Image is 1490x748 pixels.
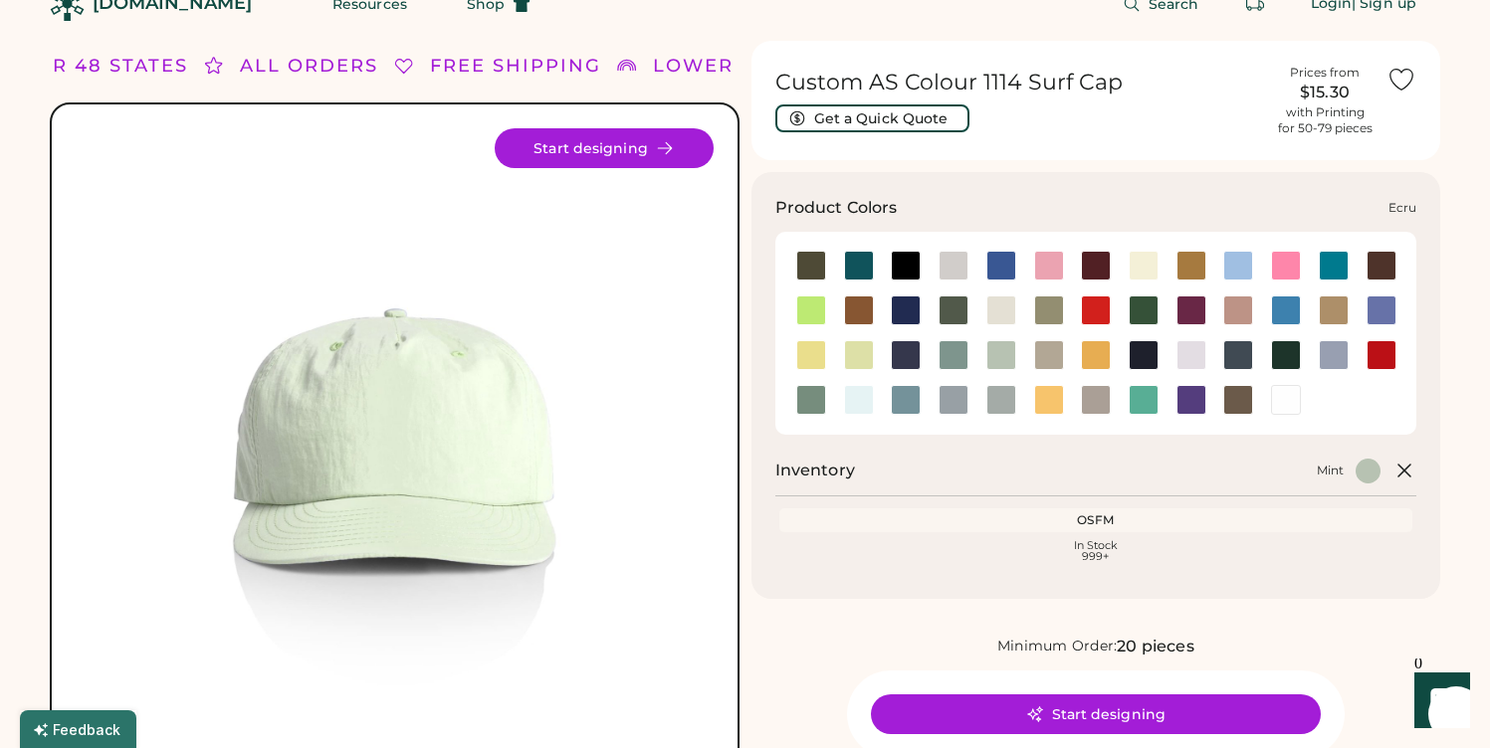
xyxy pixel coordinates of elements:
[1290,65,1360,81] div: Prices from
[1278,104,1373,136] div: with Printing for 50-79 pieces
[775,104,969,132] button: Get a Quick Quote
[1388,200,1416,216] div: Ecru
[783,512,1409,528] div: OSFM
[775,459,855,482] h2: Inventory
[430,53,601,80] div: FREE SHIPPING
[1395,658,1481,744] iframe: Front Chat
[871,694,1321,734] button: Start designing
[240,53,378,80] div: ALL ORDERS
[653,53,854,80] div: LOWER 48 STATES
[1317,463,1344,478] div: Mint
[775,196,898,220] h3: Product Colors
[775,69,1264,96] h1: Custom AS Colour 1114 Surf Cap
[783,540,1409,562] div: In Stock 999+
[495,128,714,168] button: Start designing
[1117,635,1193,658] div: 20 pieces
[1275,81,1375,104] div: $15.30
[997,637,1118,656] div: Minimum Order:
